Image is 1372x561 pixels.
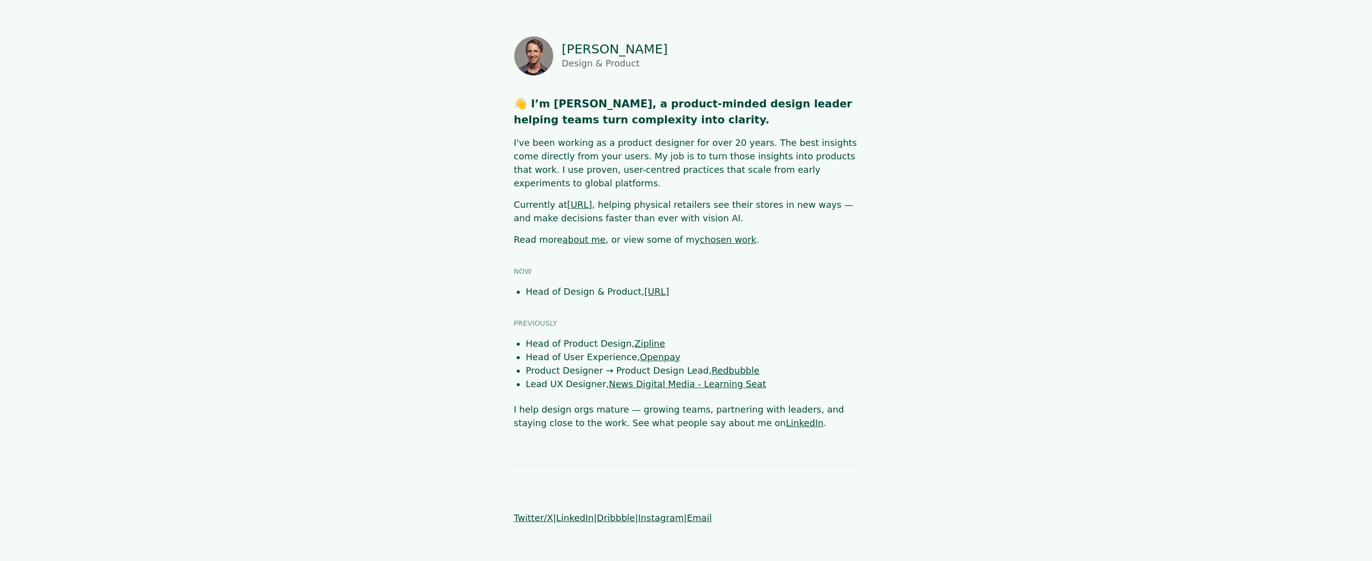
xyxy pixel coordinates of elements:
[786,418,823,428] a: LinkedIn
[640,352,681,362] a: Openpay
[526,377,858,391] li: Lead UX Designer,
[638,513,684,523] a: Instagram
[514,136,858,190] p: I've been working as a product designer for over 20 years. The best insights come directly from y...
[514,318,858,329] h3: Previously
[526,337,858,350] li: Head of Product Design,
[514,511,858,525] p: | | | |
[514,403,858,430] p: I help design orgs mature — growing teams, partnering with leaders, and staying close to the work...
[514,233,858,246] p: Read more , or view some of my .
[563,234,606,245] a: about me
[514,36,554,76] img: Photo of Shaun Byrne
[700,234,756,245] a: chosen work
[514,266,858,277] h3: Now
[514,513,553,523] a: Twitter/X
[635,338,665,349] a: Zipline
[645,286,670,297] a: [URL]
[609,379,766,389] a: News Digital Media - Learning Seat
[514,96,858,128] h1: 👋 I’m [PERSON_NAME], a product-minded design leader helping teams turn complexity into clarity.
[562,42,668,56] p: [PERSON_NAME]
[526,364,858,377] li: Product Designer → Product Design Lead,
[597,513,635,523] a: Dribbble
[526,285,858,298] li: Head of Design & Product,
[711,365,759,376] a: Redbubble
[567,199,592,210] a: [URL]
[562,56,668,70] p: Design & Product
[514,198,858,225] p: Currently at , helping physical retailers see their stores in new ways — and make decisions faste...
[526,350,858,364] li: Head of User Experience,
[556,513,594,523] a: LinkedIn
